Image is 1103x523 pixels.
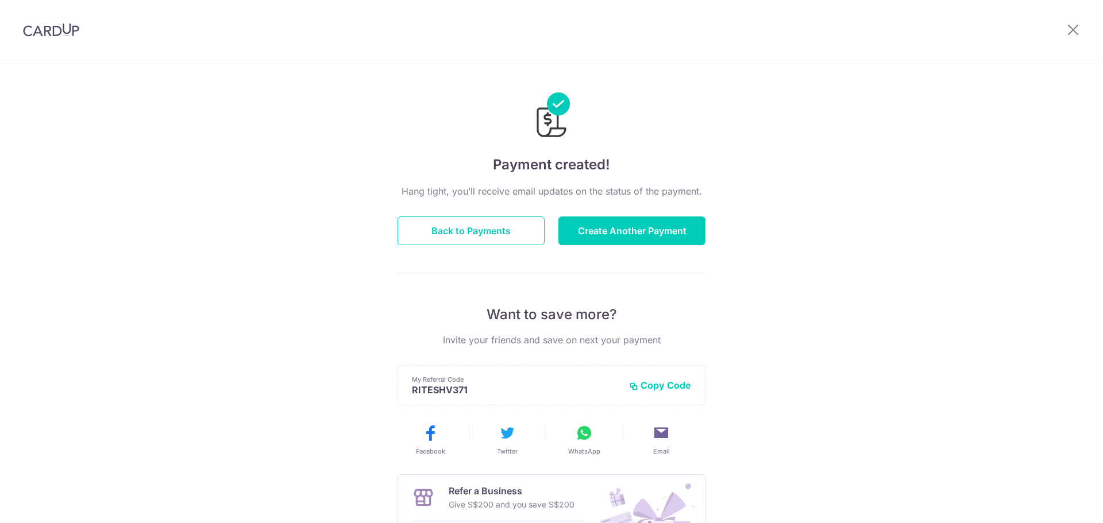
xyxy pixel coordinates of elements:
[398,184,705,198] p: Hang tight, you’ll receive email updates on the status of the payment.
[449,484,574,498] p: Refer a Business
[396,424,464,456] button: Facebook
[473,424,541,456] button: Twitter
[416,447,445,456] span: Facebook
[412,384,620,396] p: RITESHV371
[568,447,600,456] span: WhatsApp
[558,216,705,245] button: Create Another Payment
[629,379,691,391] button: Copy Code
[23,23,79,37] img: CardUp
[398,154,705,175] h4: Payment created!
[533,92,570,141] img: Payments
[398,305,705,324] p: Want to save more?
[398,216,545,245] button: Back to Payments
[398,333,705,347] p: Invite your friends and save on next your payment
[449,498,574,512] p: Give S$200 and you save S$200
[653,447,670,456] span: Email
[550,424,618,456] button: WhatsApp
[497,447,518,456] span: Twitter
[412,375,620,384] p: My Referral Code
[627,424,695,456] button: Email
